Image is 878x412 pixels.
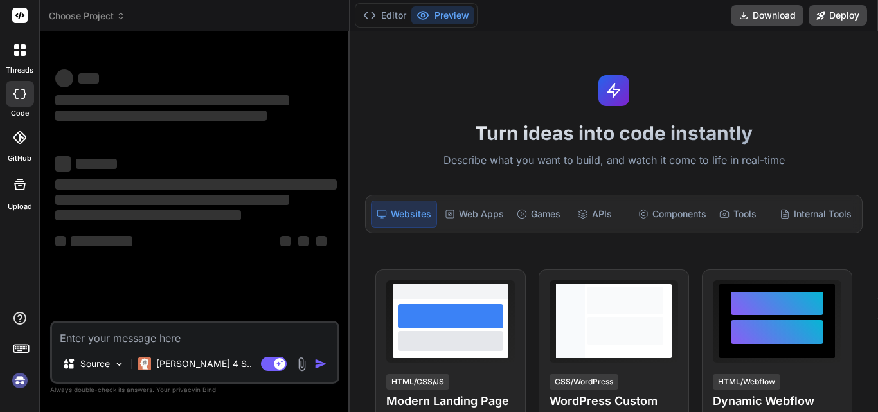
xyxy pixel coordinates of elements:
p: Source [80,357,110,370]
span: ‌ [55,236,66,246]
div: HTML/Webflow [713,374,780,390]
img: attachment [294,357,309,372]
button: Preview [411,6,474,24]
p: Describe what you want to build, and watch it come to life in real-time [357,152,870,169]
span: ‌ [78,73,99,84]
span: ‌ [316,236,327,246]
div: Components [633,201,712,228]
span: ‌ [55,111,267,121]
label: code [11,108,29,119]
div: Web Apps [440,201,509,228]
div: Internal Tools [775,201,857,228]
div: Tools [714,201,772,228]
span: ‌ [55,156,71,172]
h1: Turn ideas into code instantly [357,121,870,145]
div: HTML/CSS/JS [386,374,449,390]
label: threads [6,65,33,76]
div: APIs [573,201,631,228]
span: ‌ [280,236,291,246]
p: [PERSON_NAME] 4 S.. [156,357,252,370]
div: Websites [371,201,437,228]
span: ‌ [298,236,309,246]
div: CSS/WordPress [550,374,618,390]
label: GitHub [8,153,31,164]
div: Games [512,201,569,228]
button: Deploy [809,5,867,26]
span: ‌ [55,95,289,105]
h4: Modern Landing Page [386,392,515,410]
span: Choose Project [49,10,125,22]
img: icon [314,357,327,370]
span: ‌ [55,210,241,220]
span: ‌ [55,69,73,87]
img: Claude 4 Sonnet [138,357,151,370]
span: privacy [172,386,195,393]
img: Pick Models [114,359,125,370]
p: Always double-check its answers. Your in Bind [50,384,339,396]
span: ‌ [71,236,132,246]
label: Upload [8,201,32,212]
button: Download [731,5,803,26]
span: ‌ [55,179,337,190]
span: ‌ [76,159,117,169]
button: Editor [358,6,411,24]
img: signin [9,370,31,391]
span: ‌ [55,195,289,205]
